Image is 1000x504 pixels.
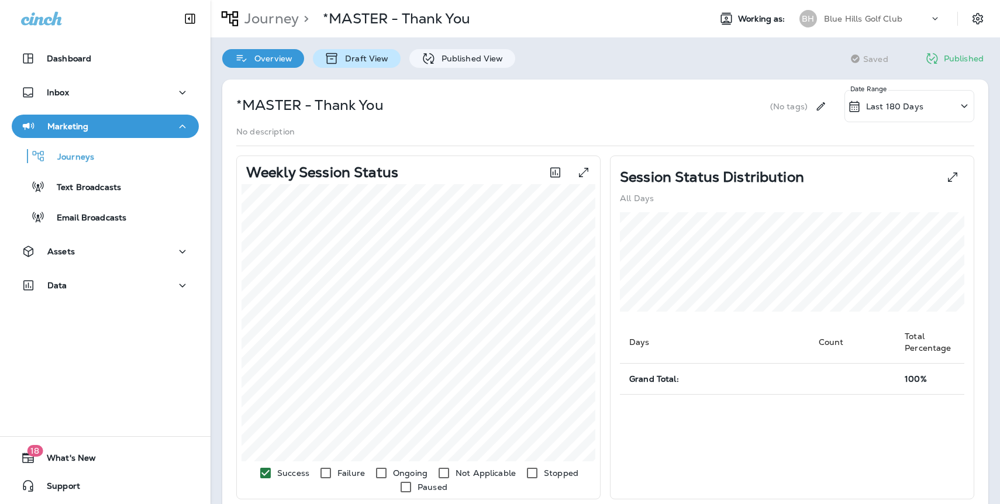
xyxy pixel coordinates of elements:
p: No description [236,127,295,136]
button: Text Broadcasts [12,174,199,199]
button: Email Broadcasts [12,205,199,229]
button: Assets [12,240,199,263]
button: Marketing [12,115,199,138]
p: Date Range [850,84,888,94]
button: Collapse Sidebar [174,7,206,30]
span: Support [35,481,80,495]
p: Stopped [544,468,578,478]
p: Last 180 Days [866,102,923,111]
div: BH [799,10,817,27]
div: Edit [810,90,832,122]
p: *MASTER - Thank You [323,10,470,27]
p: Ongoing [393,468,427,478]
p: Text Broadcasts [45,182,121,194]
button: Dashboard [12,47,199,70]
p: Published View [436,54,504,63]
p: Success [277,468,309,478]
p: Blue Hills Golf Club [824,14,902,23]
p: (No tags) [770,102,808,111]
p: Overview [249,54,292,63]
p: Dashboard [47,54,91,63]
button: View graph expanded to full screen [572,161,595,184]
p: All Days [620,194,654,203]
span: Saved [863,54,888,64]
p: Session Status Distribution [620,172,804,182]
button: View Pie expanded to full screen [941,165,964,189]
p: Journey [240,10,299,27]
span: 18 [27,445,43,457]
p: Data [47,281,67,290]
p: Journeys [46,152,94,163]
p: Published [944,54,984,63]
th: Count [809,321,895,364]
p: *MASTER - Thank You [236,96,384,115]
p: Email Broadcasts [45,213,126,224]
span: Working as: [738,14,788,24]
p: Assets [47,247,75,256]
p: Inbox [47,88,69,97]
p: Not Applicable [456,468,516,478]
span: 100% [905,374,927,384]
p: Marketing [47,122,88,131]
th: Days [620,321,809,364]
span: Grand Total: [629,374,679,384]
button: Inbox [12,81,199,104]
button: Journeys [12,144,199,168]
button: Support [12,474,199,498]
p: Paused [418,482,447,492]
p: > [299,10,309,27]
button: Toggle between session count and session percentage [543,161,567,184]
span: What's New [35,453,96,467]
p: Failure [337,468,365,478]
button: 18What's New [12,446,199,470]
th: Total Percentage [895,321,964,364]
p: Weekly Session Status [246,168,398,177]
button: Data [12,274,199,297]
button: Settings [967,8,988,29]
p: Draft View [339,54,388,63]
